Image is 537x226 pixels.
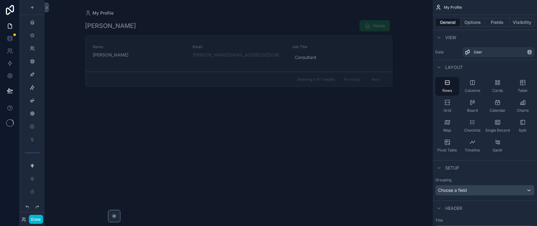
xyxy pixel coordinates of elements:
span: Header [445,205,462,211]
button: Gantt [486,137,509,155]
span: Single Record [485,128,510,133]
span: Pivot Table [437,148,457,153]
span: User [474,50,482,55]
button: Visibility [510,18,535,27]
button: Rows [435,77,459,96]
button: Cards [486,77,509,96]
span: Split [519,128,526,133]
label: Grouping [435,178,451,183]
a: User [463,47,535,57]
button: Single Record [486,117,509,135]
button: Map [435,117,459,135]
button: Choose a field [435,185,535,196]
button: Calendar [486,97,509,115]
span: Grid [444,108,451,113]
button: Done [29,215,43,224]
button: Grid [435,97,459,115]
span: Layout [445,64,463,70]
span: Calendar [490,108,506,113]
button: Columns [460,77,484,96]
button: General [435,18,460,27]
span: My Profile [444,5,462,10]
span: Timeline [465,148,480,153]
span: Map [443,128,451,133]
span: Table [518,88,527,93]
span: View [445,34,456,41]
button: Fields [485,18,510,27]
span: Charts [517,108,529,113]
span: Checklist [464,128,481,133]
button: Board [460,97,484,115]
span: Choose a field [438,188,467,193]
span: Rows [442,88,452,93]
span: Cards [492,88,503,93]
button: Table [511,77,535,96]
span: Setup [445,165,459,171]
button: Timeline [460,137,484,155]
label: Data [435,50,460,55]
button: Split [511,117,535,135]
span: Gantt [493,148,502,153]
span: Board [467,108,478,113]
button: Options [460,18,485,27]
button: Pivot Table [435,137,459,155]
span: Columns [465,88,480,93]
button: Checklist [460,117,484,135]
button: Charts [511,97,535,115]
